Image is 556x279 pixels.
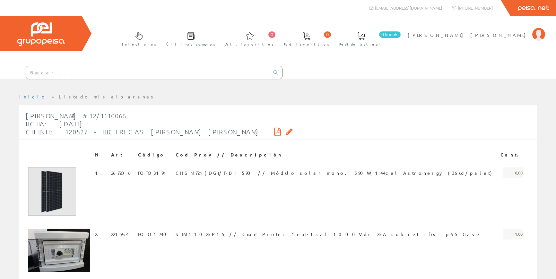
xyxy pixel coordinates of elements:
[97,231,102,237] a: .
[26,112,259,136] span: [PERSON_NAME] #12/1110066 Fecha: [DATE] Cliente: 120527 - ELECTRICAS [PERSON_NAME] [PERSON_NAME]
[166,41,215,47] span: Últimas compras
[138,167,169,178] span: FOTO3191
[503,167,523,178] span: 6,00
[160,27,219,50] a: Últimas compras
[19,94,47,99] a: Inicio
[28,167,76,216] img: Foto artículo (149.00497512438x150)
[26,66,270,79] input: Buscar ...
[138,229,170,240] span: FOTO1740
[173,149,498,161] th: Cod Prov // Descripción
[379,31,401,38] span: 0 línea/s
[122,41,156,47] span: Selectores
[503,229,523,240] span: 1,00
[284,41,329,47] span: Ped. favoritos
[59,94,155,99] a: Listado mis albaranes
[135,149,173,161] th: Código
[95,229,102,240] span: 2
[28,229,90,272] img: Foto artículo (192x135.89126213592)
[274,129,281,134] i: Descargar PDF
[17,22,65,46] img: Grupo Peisa
[176,167,492,178] span: CHSM72N(DG)/F-BH 590 // Módulo solar mono. 590W 144cel Astronergy (36ud/palet)
[225,41,274,47] span: Art. favoritos
[111,167,133,178] span: 267206
[176,229,481,240] span: STM11025P15 // Cuad Protec 1ent-1sal 1000Vdc 25A sobret + fus ip65 Gave
[408,32,529,38] span: [PERSON_NAME] [PERSON_NAME]
[339,41,383,47] span: Pedido actual
[324,31,331,38] span: 0
[115,27,160,50] a: Selectores
[100,170,106,176] a: .
[286,129,293,134] i: Solicitar por email copia firmada
[458,5,493,11] span: [PHONE_NUMBER]
[95,167,106,178] span: 1
[111,229,129,240] span: 221954
[109,149,135,161] th: Art
[375,5,442,11] span: [EMAIL_ADDRESS][DOMAIN_NAME]
[268,31,275,38] span: 0
[408,27,545,33] a: [PERSON_NAME] [PERSON_NAME]
[498,149,525,161] th: Cant.
[92,149,109,161] th: N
